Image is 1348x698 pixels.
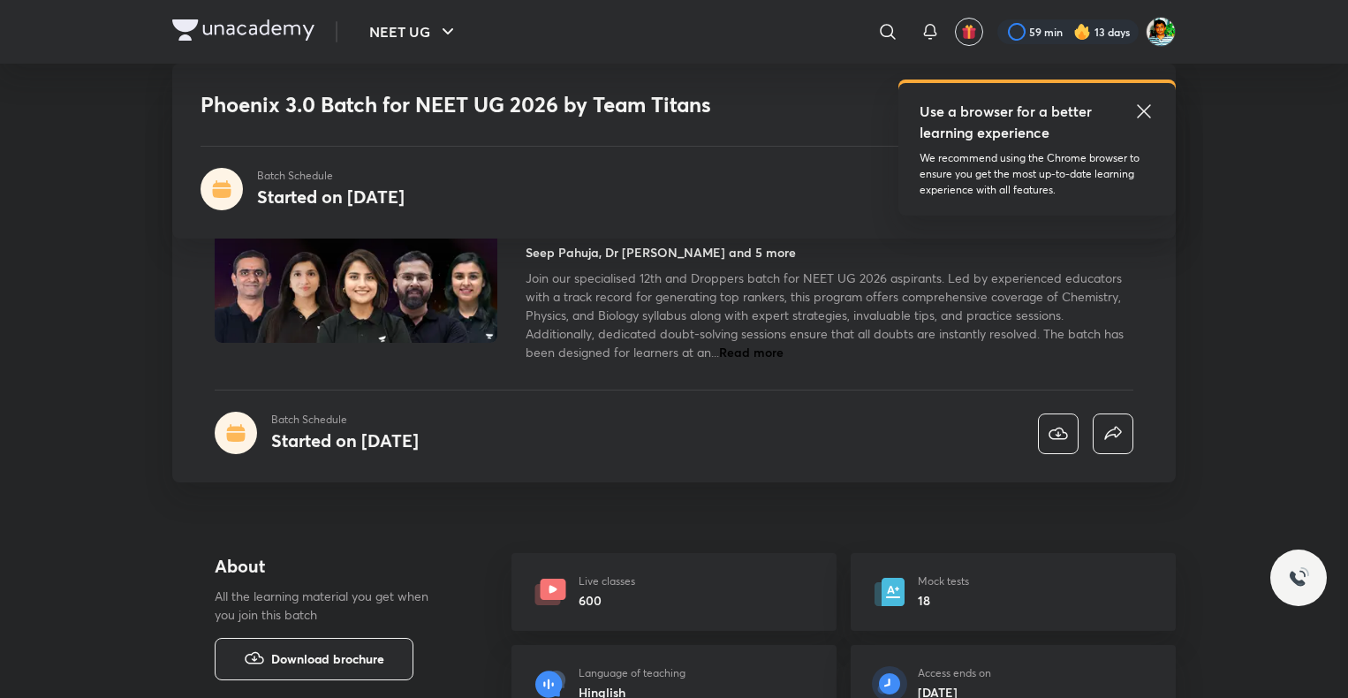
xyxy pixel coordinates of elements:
[526,269,1124,360] span: Join our specialised 12th and Droppers batch for NEET UG 2026 aspirants. Led by experienced educa...
[1073,23,1091,41] img: streak
[215,638,413,680] button: Download brochure
[1146,17,1176,47] img: Mehul Ghosh
[918,665,991,681] p: Access ends on
[579,591,635,610] h6: 600
[257,168,405,184] p: Batch Schedule
[172,19,314,41] img: Company Logo
[257,185,405,209] h4: Started on [DATE]
[271,649,384,669] span: Download brochure
[359,14,469,49] button: NEET UG
[918,591,969,610] h6: 18
[215,553,455,580] h4: About
[271,412,419,428] p: Batch Schedule
[918,573,969,589] p: Mock tests
[719,344,784,360] span: Read more
[201,92,892,118] h1: Phoenix 3.0 Batch for NEET UG 2026 by Team Titans
[172,19,314,45] a: Company Logo
[920,101,1095,143] h5: Use a browser for a better learning experience
[1288,567,1309,588] img: ttu
[212,182,500,345] img: Thumbnail
[955,18,983,46] button: avatar
[920,150,1155,198] p: We recommend using the Chrome browser to ensure you get the most up-to-date learning experience w...
[579,665,685,681] p: Language of teaching
[961,24,977,40] img: avatar
[579,573,635,589] p: Live classes
[526,243,796,262] h4: Seep Pahuja, Dr [PERSON_NAME] and 5 more
[215,587,443,624] p: All the learning material you get when you join this batch
[271,429,419,452] h4: Started on [DATE]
